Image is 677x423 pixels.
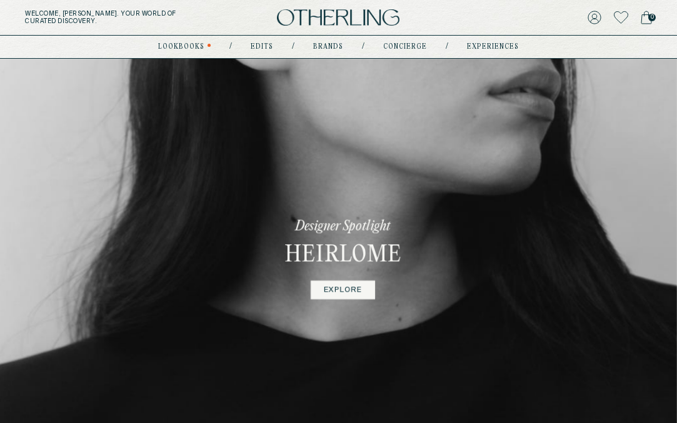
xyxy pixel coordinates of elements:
a: Brands [313,44,343,50]
p: Designer Spotlight [295,218,391,236]
div: / [446,42,448,52]
a: concierge [383,44,427,50]
div: / [229,42,232,52]
div: / [362,42,364,52]
a: 0 [641,9,652,26]
img: logo [277,9,399,26]
div: / [292,42,294,52]
a: EXPLORE [311,281,375,299]
h3: Heirlome [284,241,402,271]
a: experiences [467,44,519,50]
span: 0 [648,14,656,21]
h5: Welcome, [PERSON_NAME] . Your world of curated discovery. [25,10,213,25]
a: Edits [251,44,273,50]
a: lookbooks [158,44,204,50]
